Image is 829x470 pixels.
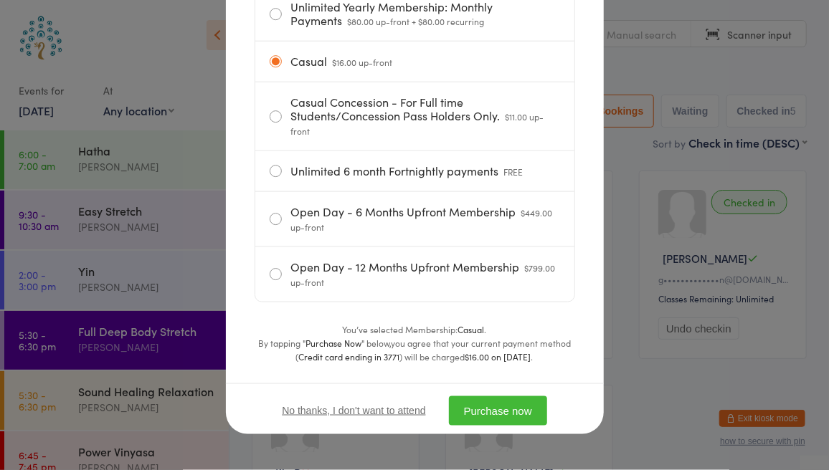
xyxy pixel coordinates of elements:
label: Open Day - 12 Months Upfront Membership [270,247,560,302]
strong: $16.00 on [DATE] [465,350,531,363]
strong: Casual [458,323,485,335]
div: You’ve selected Membership: . [255,322,575,336]
button: No thanks, I don't want to attend [282,405,425,416]
span: you agree that your current payment method ( [296,337,572,363]
label: Casual [270,42,560,82]
span: $16.00 up-front [333,56,393,68]
span: ) will be charged . [400,350,534,363]
span: FREE [504,166,524,178]
label: Casual Concession - For Full time Students/Concession Pass Holders Only. [270,82,560,150]
strong: Credit card ending in 3771 [299,350,400,363]
strong: Purchase Now [305,337,361,349]
button: Purchase now [449,396,547,426]
label: Open Day - 6 Months Upfront Membership [270,192,560,246]
span: $80.00 up-front + $80.00 recurring [348,15,485,27]
div: By tapping " " below, [255,336,575,363]
label: Unlimited 6 month Fortnightly payments [270,151,560,191]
